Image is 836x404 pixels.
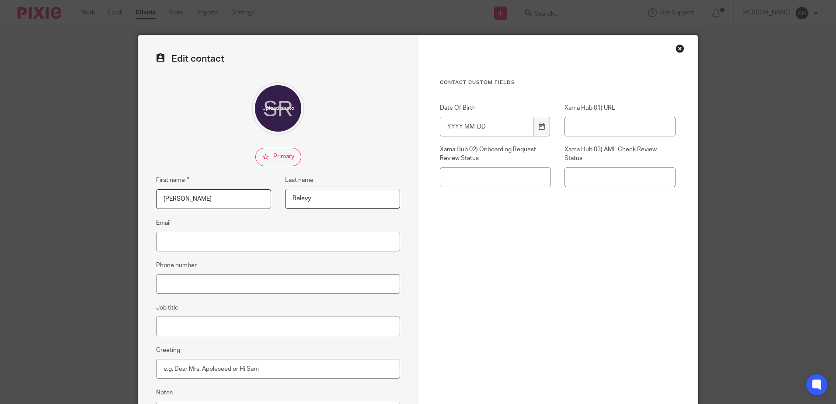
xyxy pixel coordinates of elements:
label: First name [156,175,189,185]
label: Phone number [156,261,197,270]
label: Xama Hub 03) AML Check Review Status [564,145,676,163]
div: Close this dialog window [676,44,684,53]
label: Job title [156,303,178,312]
label: Date Of Birth [440,104,551,112]
label: Xama Hub 01) URL [564,104,676,112]
label: Xama Hub 02) Onboarding Request Review Status [440,145,551,163]
input: e.g. Dear Mrs. Appleseed or Hi Sam [156,359,400,379]
h2: Edit contact [156,53,400,65]
label: Last name [285,176,313,185]
label: Greeting [156,346,180,355]
h3: Contact Custom fields [440,79,676,86]
label: Notes [156,388,173,397]
label: Email [156,219,171,227]
input: YYYY-MM-DD [440,117,533,136]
